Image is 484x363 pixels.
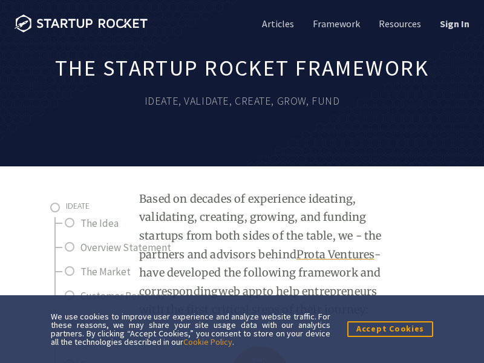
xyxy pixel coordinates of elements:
[310,17,360,30] a: Framework
[183,336,232,347] a: Cookie Policy
[296,247,374,261] a: Prota Ventures
[437,17,469,30] a: Sign In
[66,200,90,211] span: Ideate
[347,321,433,336] button: Accept Cookies
[80,214,187,233] a: The Idea
[80,238,187,257] a: Overview Statement
[80,263,187,281] a: The Market
[260,17,294,30] a: Articles
[139,190,382,319] p: Based on decades of experience ideating, validating, creating, growing, and funding startups from...
[80,287,187,306] a: Customer Personas
[376,17,421,30] a: Resources
[218,284,262,298] a: web app
[51,312,330,346] div: We use cookies to improve user experience and analyze website traffic. For these reasons, we may ...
